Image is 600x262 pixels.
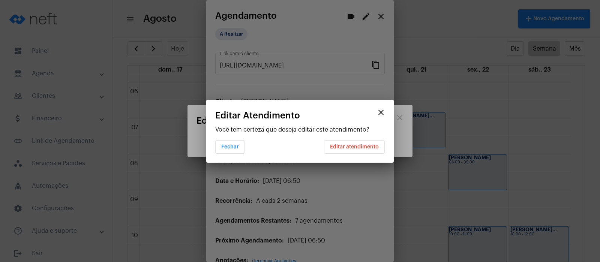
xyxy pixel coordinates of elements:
[215,140,245,154] button: Fechar
[221,144,239,150] span: Fechar
[324,140,385,154] button: Editar atendimento
[215,126,385,133] p: Você tem certeza que deseja editar este atendimento?
[215,111,300,120] span: Editar Atendimento
[376,108,385,117] mat-icon: close
[330,144,379,150] span: Editar atendimento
